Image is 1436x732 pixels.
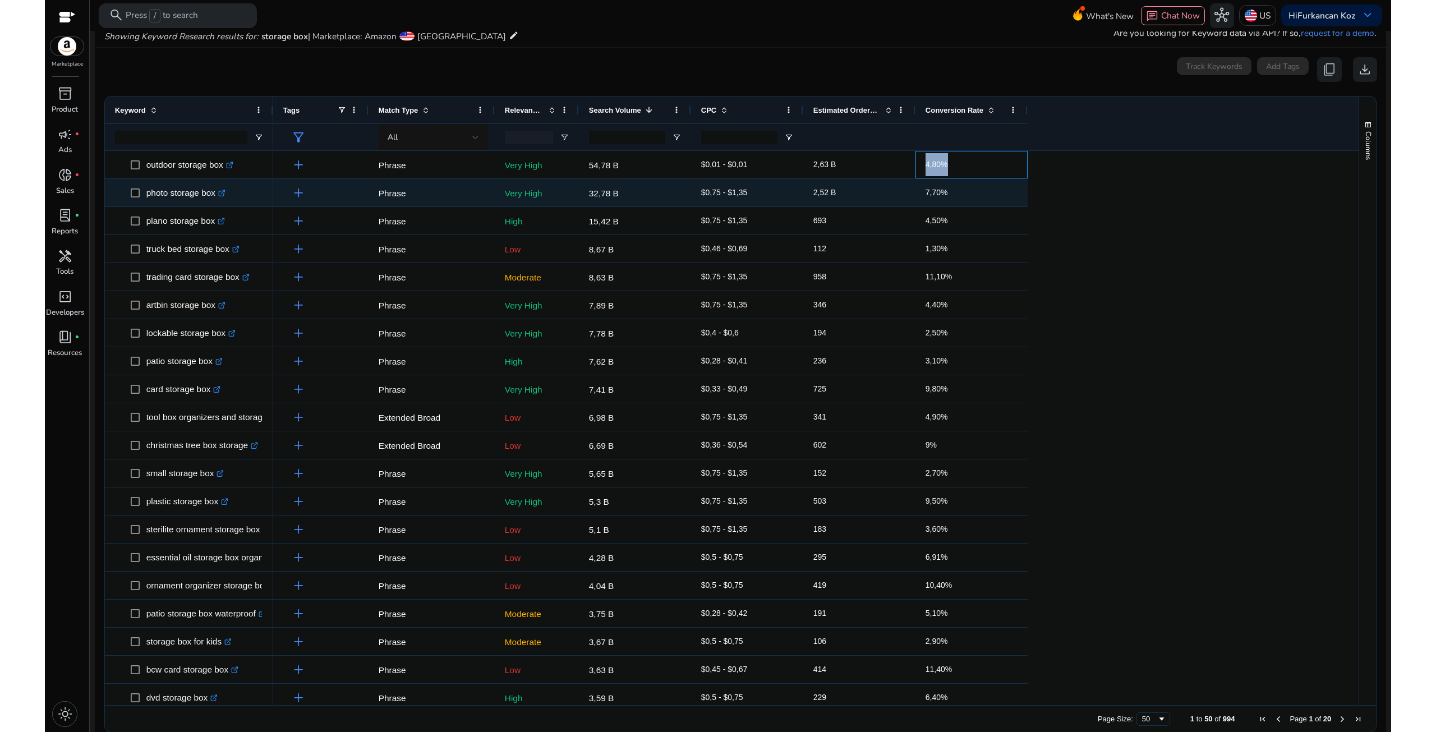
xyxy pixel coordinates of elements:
a: code_blocksDevelopers [45,287,85,328]
p: Phrase [379,378,485,401]
span: add [291,214,306,228]
span: 106 [813,637,826,646]
span: add [291,242,306,256]
span: 725 [813,384,826,393]
span: $0,5 - $0,75 [701,581,743,590]
span: $0,75 - $1,35 [701,216,748,225]
p: Low [505,238,569,261]
span: fiber_manual_record [75,213,80,218]
span: 6,40% [926,693,948,702]
p: Phrase [379,350,485,373]
span: $0,5 - $0,75 [701,553,743,561]
span: 229 [813,693,826,702]
span: / [149,9,160,22]
p: High [505,350,569,373]
span: add [291,522,306,537]
img: amazon.svg [50,37,84,56]
span: add [291,186,306,200]
span: Tags [283,106,300,114]
span: add [291,354,306,369]
span: add [291,410,306,425]
button: Open Filter Menu [254,133,263,142]
span: 15,42 B [589,217,619,226]
p: patio storage box [146,349,223,372]
span: campaign [58,127,72,142]
span: code_blocks [58,289,72,304]
span: $0,75 - $1,35 [701,188,748,197]
p: Phrase [379,210,485,233]
span: 2,50% [926,328,948,337]
span: $0,75 - $1,35 [701,412,748,421]
p: Phrase [379,574,485,597]
p: Low [505,518,569,541]
p: Low [505,434,569,457]
p: Phrase [379,490,485,513]
span: storage box [261,30,308,42]
span: $0,75 - $1,35 [701,496,748,505]
span: 183 [813,524,826,533]
span: $0,45 - $0,67 [701,665,748,674]
div: First Page [1258,715,1267,724]
span: hub [1214,8,1229,22]
p: Low [505,574,569,597]
span: 32,78 B [589,188,619,198]
p: Marketplace [52,60,83,68]
span: 414 [813,665,826,674]
span: Search Volume [589,106,641,114]
p: Press to search [126,9,198,22]
span: 152 [813,468,826,477]
span: lab_profile [58,208,72,223]
span: 6,98 B [589,413,614,422]
span: 6,91% [926,553,948,561]
div: Page Size: [1098,715,1133,723]
span: Estimated Orders/Month [813,106,881,114]
span: donut_small [58,168,72,182]
p: Phrase [379,322,485,345]
span: add [291,690,306,705]
span: search [109,8,123,22]
p: small storage box [146,462,224,485]
p: christmas tree box storage [146,434,258,457]
p: Very High [505,182,569,205]
p: plano storage box [146,209,225,232]
a: donut_smallfiber_manual_recordSales [45,165,85,206]
p: Phrase [379,659,485,682]
span: 341 [813,412,826,421]
p: bcw card storage box [146,658,238,681]
span: to [1196,715,1203,723]
span: 3,59 B [589,693,614,703]
p: Extended Broad [379,434,485,457]
p: essential oil storage box organizer [146,546,288,569]
span: add [291,382,306,397]
span: fiber_manual_record [75,173,80,178]
b: Furkancan Koz [1297,10,1355,21]
span: fiber_manual_record [75,335,80,340]
input: Keyword Filter Input [115,131,247,144]
span: add [291,438,306,453]
span: of [1214,715,1221,723]
p: plastic storage box [146,490,228,513]
span: add [291,494,306,509]
p: Sales [56,186,74,197]
p: outdoor storage box [146,153,233,176]
a: inventory_2Product [45,84,85,125]
p: Phrase [379,294,485,317]
a: handymanTools [45,246,85,287]
span: $0,28 - $0,41 [701,356,748,365]
span: 503 [813,496,826,505]
span: add [291,578,306,593]
span: 9,80% [926,384,948,393]
span: Chat Now [1161,10,1200,21]
p: Low [505,659,569,682]
p: card storage box [146,377,221,400]
button: chatChat Now [1141,6,1204,25]
p: tool box organizers and storage [146,406,278,429]
p: dvd storage box [146,686,218,709]
span: add [291,662,306,677]
span: 602 [813,440,826,449]
p: Low [505,546,569,569]
p: photo storage box [146,181,225,204]
span: $0,4 - $0,6 [701,328,739,337]
span: $0,5 - $0,75 [701,637,743,646]
p: Extended Broad [379,406,485,429]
